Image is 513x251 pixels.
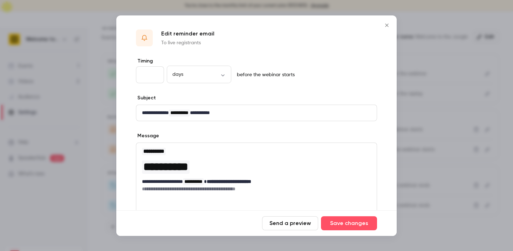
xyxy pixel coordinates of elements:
label: Subject [136,94,156,101]
label: Message [136,132,159,139]
div: days [167,71,231,78]
button: Close [380,18,394,32]
p: To live registrants [161,39,214,46]
p: Edit reminder email [161,29,214,38]
button: Send a preview [262,216,318,230]
div: editor [136,105,377,121]
div: editor [136,143,377,197]
button: Save changes [321,216,377,230]
p: before the webinar starts [234,71,295,78]
label: Timing [136,58,377,65]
